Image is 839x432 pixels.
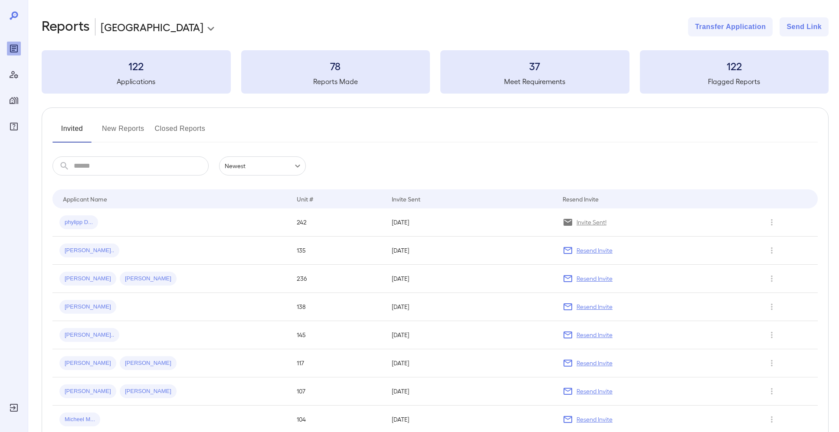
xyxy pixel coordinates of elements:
[385,321,556,349] td: [DATE]
[59,331,119,339] span: [PERSON_NAME]..
[290,377,385,406] td: 107
[577,246,613,255] p: Resend Invite
[765,300,779,314] button: Row Actions
[577,218,606,227] p: Invite Sent!
[7,42,21,55] div: Reports
[59,359,116,367] span: [PERSON_NAME]
[640,59,829,73] h3: 122
[290,293,385,321] td: 138
[688,17,773,36] button: Transfer Application
[440,76,629,87] h5: Meet Requirements
[385,349,556,377] td: [DATE]
[385,293,556,321] td: [DATE]
[7,120,21,133] div: FAQ
[59,387,116,396] span: [PERSON_NAME]
[155,122,206,143] button: Closed Reports
[42,17,90,36] h2: Reports
[42,76,231,87] h5: Applications
[290,349,385,377] td: 117
[765,328,779,342] button: Row Actions
[577,359,613,367] p: Resend Invite
[385,208,556,237] td: [DATE]
[290,208,385,237] td: 242
[290,265,385,293] td: 236
[42,59,231,73] h3: 122
[385,377,556,406] td: [DATE]
[577,331,613,339] p: Resend Invite
[52,122,92,143] button: Invited
[577,302,613,311] p: Resend Invite
[7,68,21,81] div: Manage Users
[59,218,98,227] span: phylipp D...
[563,194,599,204] div: Resend Invite
[765,244,779,257] button: Row Actions
[385,237,556,265] td: [DATE]
[7,94,21,107] div: Manage Properties
[59,275,116,283] span: [PERSON_NAME]
[101,20,203,34] p: [GEOGRAPHIC_DATA]
[102,122,144,143] button: New Reports
[241,76,430,87] h5: Reports Made
[780,17,829,36] button: Send Link
[120,387,177,396] span: [PERSON_NAME]
[392,194,420,204] div: Invite Sent
[640,76,829,87] h5: Flagged Reports
[577,274,613,283] p: Resend Invite
[765,384,779,398] button: Row Actions
[577,415,613,424] p: Resend Invite
[297,194,313,204] div: Unit #
[765,413,779,426] button: Row Actions
[59,303,116,311] span: [PERSON_NAME]
[577,387,613,396] p: Resend Invite
[120,359,177,367] span: [PERSON_NAME]
[290,321,385,349] td: 145
[290,237,385,265] td: 135
[59,247,119,255] span: [PERSON_NAME]..
[385,265,556,293] td: [DATE]
[219,156,306,175] div: Newest
[765,215,779,229] button: Row Actions
[63,194,107,204] div: Applicant Name
[42,50,829,94] summary: 122Applications78Reports Made37Meet Requirements122Flagged Reports
[440,59,629,73] h3: 37
[241,59,430,73] h3: 78
[120,275,177,283] span: [PERSON_NAME]
[59,416,100,424] span: Micheel M...
[7,401,21,415] div: Log Out
[765,272,779,286] button: Row Actions
[765,356,779,370] button: Row Actions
